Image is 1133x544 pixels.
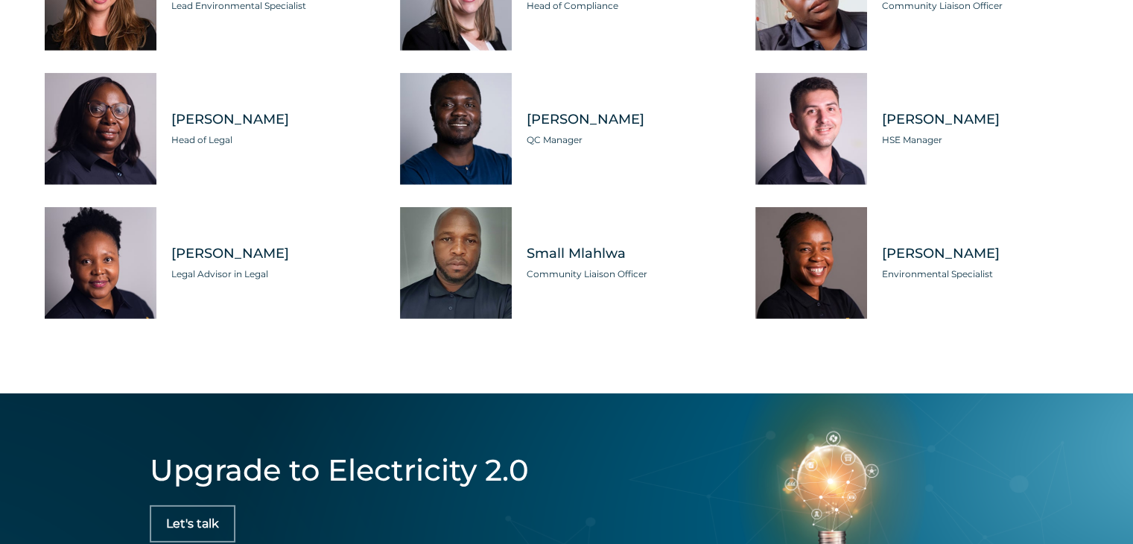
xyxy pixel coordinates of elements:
[882,267,1088,282] span: Environmental Specialist
[150,453,529,487] h4: Upgrade to Electricity 2.0
[527,110,733,129] span: [PERSON_NAME]
[150,505,235,543] a: Let's talk
[171,110,378,129] span: [PERSON_NAME]
[882,133,1088,148] span: HSE Manager
[166,518,219,530] span: Let's talk
[527,244,733,263] span: Small Mlahlwa
[527,133,733,148] span: QC Manager
[171,244,378,263] span: [PERSON_NAME]
[882,244,1088,263] span: [PERSON_NAME]
[171,267,378,282] span: Legal Advisor in Legal
[527,267,733,282] span: Community Liaison Officer
[171,133,378,148] span: Head of Legal
[882,110,1088,129] span: [PERSON_NAME]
